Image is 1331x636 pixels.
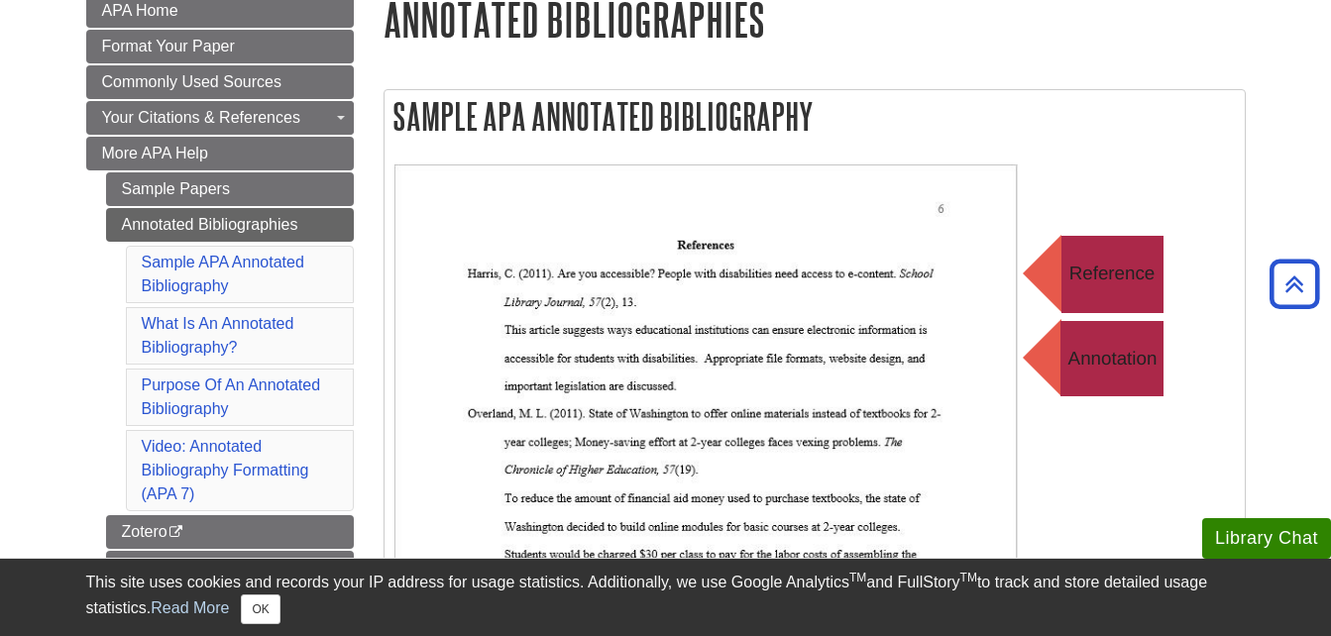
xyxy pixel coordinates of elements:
[960,571,977,584] sup: TM
[86,30,354,63] a: Format Your Paper
[106,172,354,206] a: Sample Papers
[86,65,354,99] a: Commonly Used Sources
[385,90,1245,143] h2: Sample APA Annotated Bibliography
[167,526,184,539] i: This link opens in a new window
[86,101,354,135] a: Your Citations & References
[1202,518,1331,559] button: Library Chat
[142,438,309,502] a: Video: Annotated Bibliography Formatting (APA 7)
[102,2,178,19] span: APA Home
[106,208,354,242] a: Annotated Bibliographies
[241,594,279,624] button: Close
[1263,270,1326,297] a: Back to Top
[102,38,235,54] span: Format Your Paper
[151,599,229,616] a: Read More
[142,376,321,417] a: Purpose Of An Annotated Bibliography
[106,515,354,549] a: Zotero
[102,145,208,161] span: More APA Help
[86,137,354,170] a: More APA Help
[106,551,354,584] a: Books About APA
[142,254,304,294] a: Sample APA Annotated Bibliography
[142,315,294,356] a: What Is An Annotated Bibliography?
[86,571,1246,624] div: This site uses cookies and records your IP address for usage statistics. Additionally, we use Goo...
[849,571,866,584] sup: TM
[102,73,281,90] span: Commonly Used Sources
[102,109,300,126] span: Your Citations & References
